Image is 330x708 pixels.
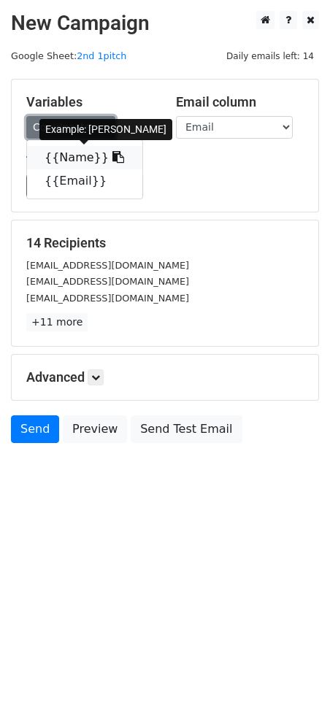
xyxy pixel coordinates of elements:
span: Daily emails left: 14 [221,48,319,64]
a: 2nd 1pitch [77,50,126,61]
small: [EMAIL_ADDRESS][DOMAIN_NAME] [26,293,189,304]
a: {{Email}} [27,169,142,193]
a: Send [11,415,59,443]
h5: Email column [176,94,304,110]
a: Copy/paste... [26,116,115,139]
h5: 14 Recipients [26,235,304,251]
a: +11 more [26,313,88,331]
a: Daily emails left: 14 [221,50,319,61]
h5: Advanced [26,369,304,385]
small: Google Sheet: [11,50,126,61]
iframe: Chat Widget [257,638,330,708]
div: Example: [PERSON_NAME] [39,119,172,140]
small: [EMAIL_ADDRESS][DOMAIN_NAME] [26,276,189,287]
a: Send Test Email [131,415,242,443]
h2: New Campaign [11,11,319,36]
h5: Variables [26,94,154,110]
small: [EMAIL_ADDRESS][DOMAIN_NAME] [26,260,189,271]
a: Preview [63,415,127,443]
div: 聊天小组件 [257,638,330,708]
a: {{Name}} [27,146,142,169]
